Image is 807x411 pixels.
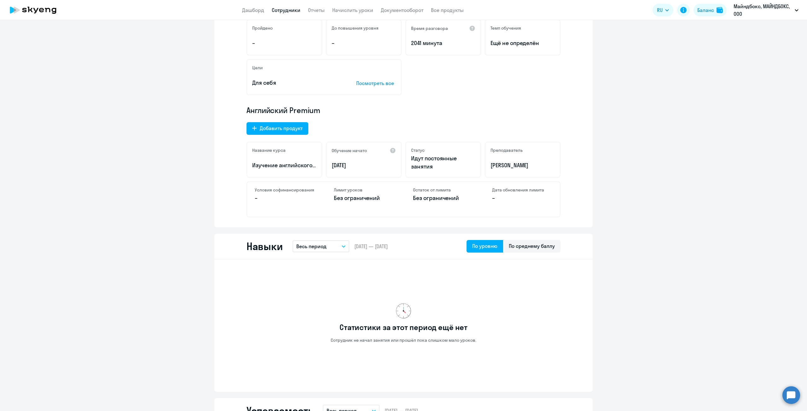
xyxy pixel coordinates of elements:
[396,303,411,318] img: no-data
[697,6,714,14] div: Баланс
[491,39,555,47] span: Ещё не определён
[293,240,349,252] button: Весь период
[260,124,303,132] div: Добавить продукт
[509,242,555,250] div: По среднему баллу
[242,7,264,13] a: Дашборд
[332,7,373,13] a: Начислить уроки
[296,243,327,250] p: Весь период
[308,7,325,13] a: Отчеты
[252,39,316,47] p: –
[252,161,316,169] p: Изучение английского языка для общих целей
[255,194,315,202] p: –
[411,147,425,153] h5: Статус
[411,39,475,47] p: 2041 минута
[331,337,476,343] p: Сотрудник не начал занятия или прошёл пока слишком мало уроков.
[413,194,473,202] p: Без ограничений
[491,25,521,31] h5: Темп обучения
[734,3,792,18] p: Майндбокс, МАЙНДБОКС, ООО
[411,26,448,31] h5: Время разговора
[272,7,300,13] a: Сотрудники
[334,187,394,193] h4: Лимит уроков
[492,194,552,202] p: –
[332,39,396,47] p: –
[252,79,337,87] p: Для себя
[431,7,464,13] a: Все продукты
[381,7,423,13] a: Документооборот
[332,148,367,153] h5: Обучение начато
[717,7,723,13] img: balance
[411,154,475,171] p: Идут постоянные занятия
[356,79,396,87] p: Посмотреть все
[247,240,282,253] h2: Навыки
[491,147,523,153] h5: Преподаватель
[491,161,555,169] p: [PERSON_NAME]
[334,194,394,202] p: Без ограничений
[694,4,727,16] button: Балансbalance
[354,243,388,250] span: [DATE] — [DATE]
[657,6,663,14] span: RU
[332,25,379,31] h5: До повышения уровня
[332,161,396,169] p: [DATE]
[413,187,473,193] h4: Остаток от лимита
[252,25,273,31] h5: Пройдено
[472,242,497,250] div: По уровню
[252,65,263,71] h5: Цели
[340,322,467,332] h3: Статистики за этот период ещё нет
[247,105,320,115] span: Английский Premium
[492,187,552,193] h4: Дата обновления лимита
[252,147,286,153] h5: Название курса
[247,122,308,135] button: Добавить продукт
[653,4,673,16] button: RU
[255,187,315,193] h4: Условия софинансирования
[730,3,802,18] button: Майндбокс, МАЙНДБОКС, ООО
